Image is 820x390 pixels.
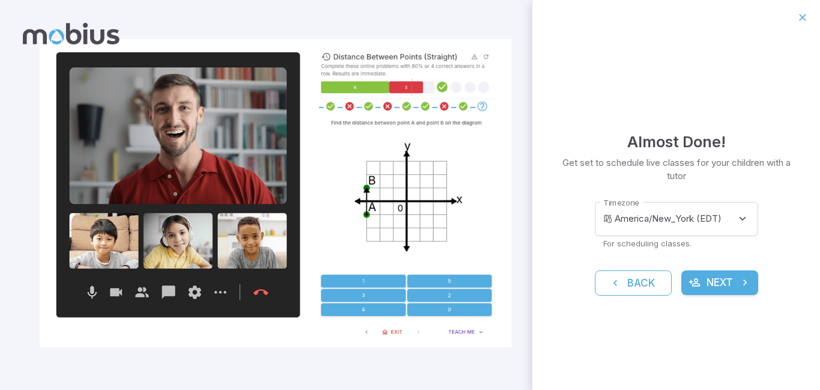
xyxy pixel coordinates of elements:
[681,270,758,296] button: Next
[603,238,750,249] p: For scheduling classes.
[595,270,672,296] button: Back
[561,156,791,183] p: Get set to schedule live classes for your children with a tutor
[615,202,758,236] div: America/New_York (EDT)
[40,39,511,347] img: parent_5-illustration
[603,197,639,209] label: Timezone
[627,130,726,154] h4: Almost Done!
